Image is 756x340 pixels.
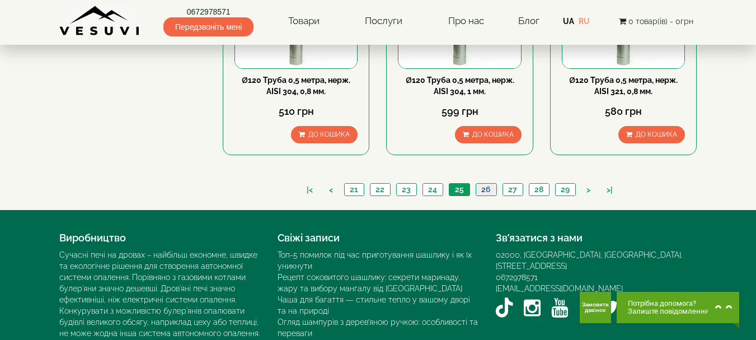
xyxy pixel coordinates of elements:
a: Instagram VESUVI [524,294,541,322]
button: 0 товар(ів) - 0грн [616,15,697,27]
span: 0 товар(ів) - 0грн [628,17,693,26]
a: 26 [476,184,496,195]
a: 21 [344,184,364,195]
div: 02000, [GEOGRAPHIC_DATA], [GEOGRAPHIC_DATA]. [STREET_ADDRESS] [496,249,697,272]
span: Замовити дзвінок [582,302,609,313]
span: Залиште повідомлення [628,308,709,315]
a: 0672978571 [163,6,253,17]
span: До кошика [636,131,677,138]
a: 22 [370,184,390,195]
a: Ø120 Труба 0,5 метра, нерж. AISI 304, 1 мм. [406,76,514,96]
a: Про нас [437,8,495,34]
a: YouTube VESUVI [551,294,568,322]
div: Сучасні печі на дровах – найбільш економне, швидке та екологічне рішення для створення автономної... [59,249,261,339]
a: 27 [503,184,523,195]
a: |< [301,184,318,196]
button: До кошика [291,126,358,143]
a: Блог [518,15,539,26]
button: До кошика [618,126,685,143]
button: Chat button [617,292,739,323]
a: TikTok VESUVI [496,294,513,322]
span: Передзвоніть мені [163,17,253,36]
a: Послуги [354,8,414,34]
span: 25 [455,185,464,194]
a: >| [601,184,618,196]
a: 0672978571 [496,273,538,282]
a: 29 [555,184,575,195]
span: До кошика [308,131,350,138]
a: RU [579,17,590,26]
h4: Свіжі записи [278,232,479,244]
img: Завод VESUVI [59,6,140,36]
div: 510 грн [234,104,358,119]
a: Чаша для багаття — стильне тепло у вашому дворі та на природі [278,295,470,315]
a: Товари [277,8,331,34]
a: UA [563,17,574,26]
a: Топ-5 помилок під час приготування шашлику і як їх уникнути [278,250,472,271]
a: Ø120 Труба 0,5 метра, нерж. AISI 321, 0,8 мм. [569,76,678,96]
button: Get Call button [580,292,611,323]
h4: Зв’язатися з нами [496,232,697,244]
a: < [323,184,339,196]
a: Facebook VESUVI [579,294,590,322]
span: До кошика [472,131,514,138]
div: 580 грн [562,104,685,119]
a: 24 [422,184,443,195]
h4: Виробництво [59,232,261,244]
a: > [581,184,596,196]
span: Потрібна допомога? [628,300,709,308]
a: 28 [529,184,549,195]
a: Рецепт соковитого шашлику: секрети маринаду, жару та вибору мангалу від [GEOGRAPHIC_DATA] [278,273,462,293]
a: 23 [396,184,416,195]
a: Огляд шампурів з дерев’яною ручкою: особливості та переваги [278,318,478,338]
button: До кошика [455,126,522,143]
a: Ø120 Труба 0,5 метра, нерж. AISI 304, 0,8 мм. [242,76,350,96]
div: 599 грн [398,104,521,119]
a: [EMAIL_ADDRESS][DOMAIN_NAME] [496,284,623,293]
